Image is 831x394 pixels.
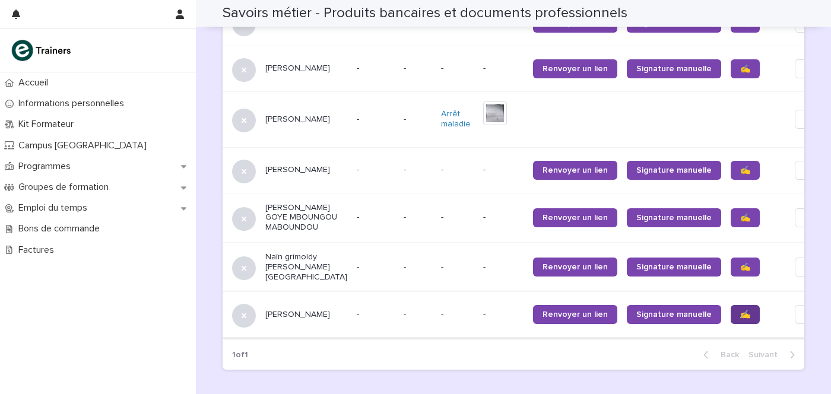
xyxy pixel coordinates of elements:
[404,163,408,175] p: -
[543,263,608,271] span: Renvoyer un lien
[265,63,347,74] p: [PERSON_NAME]
[543,166,608,174] span: Renvoyer un lien
[441,262,474,272] p: -
[357,115,394,125] p: -
[14,244,64,256] p: Factures
[533,161,617,180] a: Renvoyer un lien
[731,208,760,227] a: ✍️
[795,208,830,227] button: Edit
[795,59,830,78] button: Edit
[627,59,721,78] a: Signature manuelle
[14,161,80,172] p: Programmes
[740,310,750,319] span: ✍️
[441,109,474,129] a: Arrêt maladie
[265,203,347,233] p: [PERSON_NAME] GOYE MBOUNGOU MABOUNDOU
[483,63,524,74] p: -
[740,214,750,222] span: ✍️
[404,61,408,74] p: -
[357,63,394,74] p: -
[404,260,408,272] p: -
[223,341,258,370] p: 1 of 1
[533,305,617,324] a: Renvoyer un lien
[483,212,524,223] p: -
[795,161,830,180] button: Edit
[265,252,347,282] p: Naïn grimoldy [PERSON_NAME][GEOGRAPHIC_DATA]
[357,262,394,272] p: -
[441,165,474,175] p: -
[744,349,804,360] button: Next
[731,305,760,324] a: ✍️
[543,310,608,319] span: Renvoyer un lien
[636,214,712,222] span: Signature manuelle
[265,310,347,320] p: [PERSON_NAME]
[627,161,721,180] a: Signature manuelle
[223,5,627,22] h2: Savoirs métier - Produits bancaires et documents professionnels
[9,39,75,62] img: K0CqGN7SDeD6s4JG8KQk
[404,210,408,223] p: -
[627,258,721,277] a: Signature manuelle
[357,212,394,223] p: -
[441,212,474,223] p: -
[636,263,712,271] span: Signature manuelle
[543,65,608,73] span: Renvoyer un lien
[265,115,347,125] p: [PERSON_NAME]
[441,310,474,320] p: -
[731,59,760,78] a: ✍️
[483,262,524,272] p: -
[14,140,156,151] p: Campus [GEOGRAPHIC_DATA]
[404,112,408,125] p: -
[357,165,394,175] p: -
[731,161,760,180] a: ✍️
[627,305,721,324] a: Signature manuelle
[740,65,750,73] span: ✍️
[795,305,830,324] button: Edit
[795,258,830,277] button: Edit
[533,59,617,78] a: Renvoyer un lien
[636,65,712,73] span: Signature manuelle
[357,310,394,320] p: -
[748,351,785,359] span: Next
[795,110,830,129] button: Edit
[14,223,109,234] p: Bons de commande
[483,165,524,175] p: -
[543,214,608,222] span: Renvoyer un lien
[14,119,83,130] p: Kit Formateur
[533,208,617,227] a: Renvoyer un lien
[483,310,524,320] p: -
[14,182,118,193] p: Groupes de formation
[265,165,347,175] p: [PERSON_NAME]
[14,98,134,109] p: Informations personnelles
[740,166,750,174] span: ✍️
[627,208,721,227] a: Signature manuelle
[731,258,760,277] a: ✍️
[740,263,750,271] span: ✍️
[694,349,744,360] button: Back
[441,63,474,74] p: -
[533,258,617,277] a: Renvoyer un lien
[636,310,712,319] span: Signature manuelle
[14,202,97,214] p: Emploi du temps
[636,166,712,174] span: Signature manuelle
[713,351,739,359] span: Back
[404,307,408,320] p: -
[14,77,58,88] p: Accueil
